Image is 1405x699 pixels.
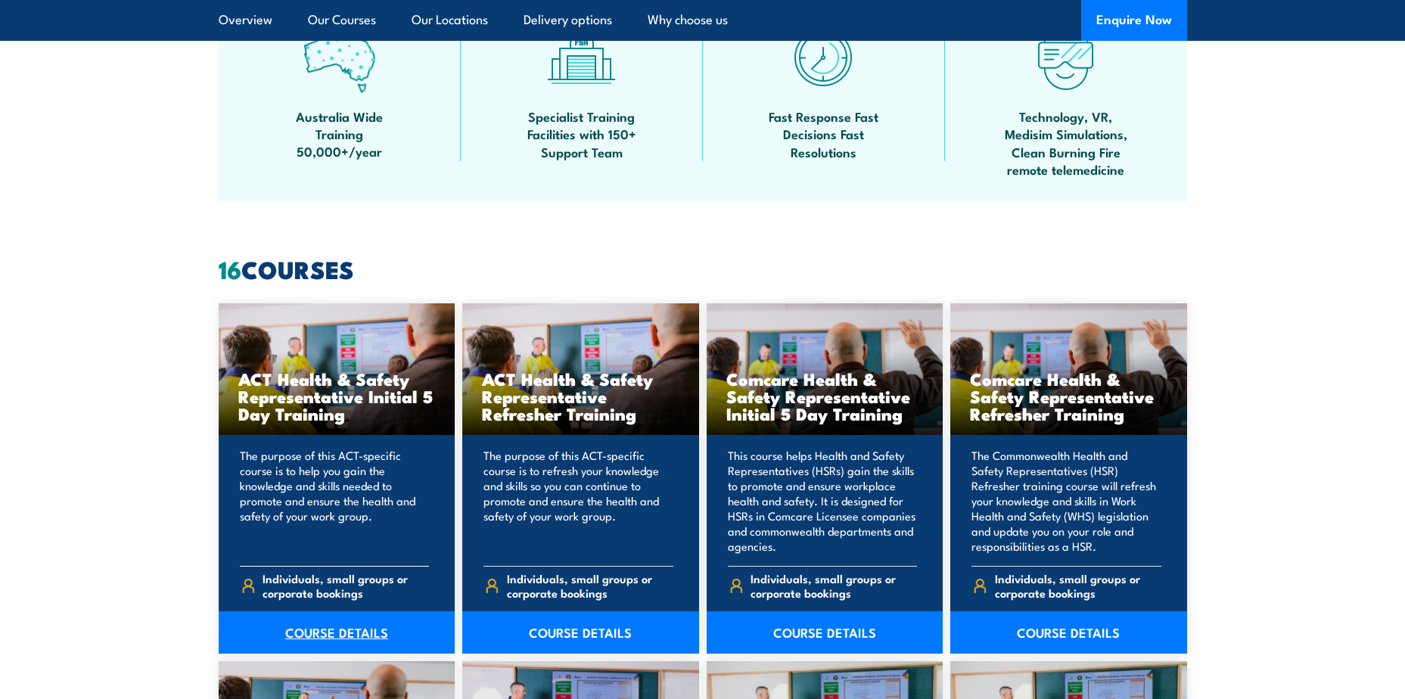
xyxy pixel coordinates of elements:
[970,370,1167,422] h3: Comcare Health & Safety Representative Refresher Training
[219,250,241,287] strong: 16
[995,571,1161,600] span: Individuals, small groups or corporate bookings
[971,448,1161,554] p: The Commonwealth Health and Safety Representatives (HSR) Refresher training course will refresh y...
[263,571,429,600] span: Individuals, small groups or corporate bookings
[482,370,679,422] h3: ACT Health & Safety Representative Refresher Training
[483,448,673,554] p: The purpose of this ACT-specific course is to refresh your knowledge and skills so you can contin...
[751,571,917,600] span: Individuals, small groups or corporate bookings
[1030,21,1102,93] img: tech-icon
[462,611,699,654] a: COURSE DETAILS
[272,107,408,160] span: Australia Wide Training 50,000+/year
[726,370,924,422] h3: Comcare Health & Safety Representative Initial 5 Day Training
[219,611,455,654] a: COURSE DETAILS
[998,107,1134,179] span: Technology, VR, Medisim Simulations, Clean Burning Fire remote telemedicine
[788,21,859,93] img: fast-icon
[707,611,943,654] a: COURSE DETAILS
[238,370,436,422] h3: ACT Health & Safety Representative Initial 5 Day Training
[728,448,918,554] p: This course helps Health and Safety Representatives (HSRs) gain the skills to promote and ensure ...
[240,448,430,554] p: The purpose of this ACT-specific course is to help you gain the knowledge and skills needed to pr...
[219,258,1187,279] h2: COURSES
[303,21,375,93] img: auswide-icon
[950,611,1187,654] a: COURSE DETAILS
[546,21,617,93] img: facilities-icon
[514,107,650,160] span: Specialist Training Facilities with 150+ Support Team
[756,107,892,160] span: Fast Response Fast Decisions Fast Resolutions
[507,571,673,600] span: Individuals, small groups or corporate bookings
